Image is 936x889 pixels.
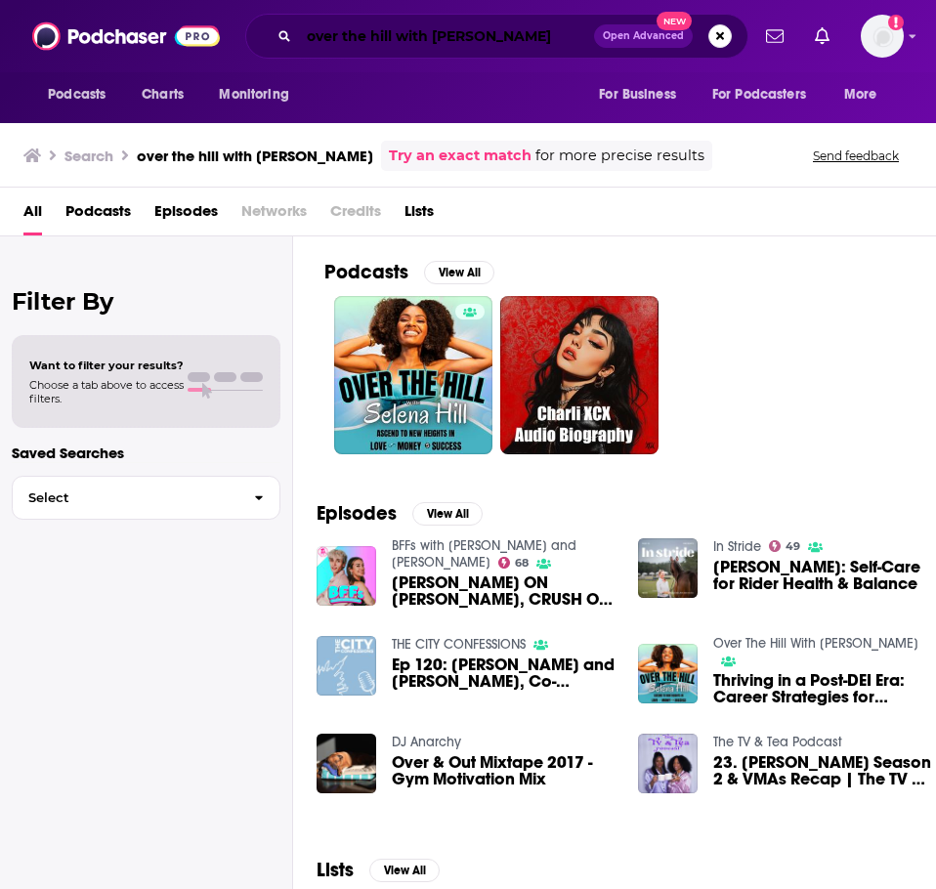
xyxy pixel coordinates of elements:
img: User Profile [861,15,904,58]
a: 49 [769,540,801,552]
span: Charts [142,81,184,108]
span: 49 [786,542,800,551]
span: Logged in as GregKubie [861,15,904,58]
button: Select [12,476,280,520]
span: Monitoring [219,81,288,108]
a: In Stride [713,538,761,555]
a: BRECKIE HILL ON LIVVY DUNNE BEEF, CRUSH ON JOSH RICHARDS, AND BIG ANNOUNCEMENT — BFFs EP. 122 [392,574,615,608]
a: The TV & Tea Podcast [713,734,842,750]
span: for more precise results [535,145,704,167]
a: Thriving in a Post-DEI Era: Career Strategies for Uncertain Times [713,672,936,705]
button: Send feedback [807,148,905,164]
h3: over the hill with [PERSON_NAME] [137,147,373,165]
img: 23. Hanna Season 2 & VMAs Recap | The TV & Tea Podcast [638,734,698,793]
span: Credits [330,195,381,235]
a: EpisodesView All [317,501,483,526]
p: Saved Searches [12,444,280,462]
span: [PERSON_NAME]: Self-Care for Rider Health & Balance [713,559,936,592]
a: ListsView All [317,858,440,882]
a: Try an exact match [389,145,532,167]
a: 23. Hanna Season 2 & VMAs Recap | The TV & Tea Podcast [713,754,936,787]
button: Show profile menu [861,15,904,58]
span: Select [13,491,238,504]
span: For Business [599,81,676,108]
img: Podchaser - Follow, Share and Rate Podcasts [32,18,220,55]
button: open menu [700,76,834,113]
button: View All [369,859,440,882]
a: Lists [404,195,434,235]
img: Thriving in a Post-DEI Era: Career Strategies for Uncertain Times [638,644,698,703]
img: Ep 120: Hilla Narov and Samantha Woolf, Co-Founders of Official Partner- Challenges and Lessons a... [317,636,376,696]
div: Search podcasts, credits, & more... [245,14,748,59]
a: Ep 120: Hilla Narov and Samantha Woolf, Co-Founders of Official Partner- Challenges and Lessons a... [392,656,615,690]
a: All [23,195,42,235]
span: Open Advanced [603,31,684,41]
span: 68 [515,559,529,568]
input: Search podcasts, credits, & more... [299,21,594,52]
button: Open AdvancedNew [594,24,693,48]
button: open menu [34,76,131,113]
a: PodcastsView All [324,260,494,284]
svg: Add a profile image [888,15,904,30]
a: Selena O’Hanlon: Self-Care for Rider Health & Balance [713,559,936,592]
button: View All [424,261,494,284]
a: DJ Anarchy [392,734,461,750]
span: More [844,81,877,108]
a: Episodes [154,195,218,235]
button: View All [412,502,483,526]
h2: Podcasts [324,260,408,284]
h2: Episodes [317,501,397,526]
span: New [657,12,692,30]
span: Want to filter your results? [29,359,184,372]
span: Podcasts [48,81,106,108]
img: Selena O’Hanlon: Self-Care for Rider Health & Balance [638,538,698,598]
a: 68 [498,557,530,569]
a: Show notifications dropdown [758,20,791,53]
h2: Filter By [12,287,280,316]
img: Over & Out Mixtape 2017 - Gym Motivation Mix [317,734,376,793]
h3: Search [64,147,113,165]
span: 23. [PERSON_NAME] Season 2 & VMAs Recap | The TV & Tea Podcast [713,754,936,787]
a: Show notifications dropdown [807,20,837,53]
span: Choose a tab above to access filters. [29,378,184,405]
h2: Lists [317,858,354,882]
a: Over & Out Mixtape 2017 - Gym Motivation Mix [392,754,615,787]
span: For Podcasters [712,81,806,108]
span: Ep 120: [PERSON_NAME] and [PERSON_NAME], Co-Founders of Official Partner- Challenges and Lessons ... [392,656,615,690]
button: open menu [585,76,701,113]
a: THE CITY CONFESSIONS [392,636,526,653]
a: Podcasts [65,195,131,235]
a: Charts [129,76,195,113]
a: BFFs with Josh Richards and Brianna Chickenfry [392,537,576,571]
a: Over The Hill With Selena Hill [713,635,918,652]
img: BRECKIE HILL ON LIVVY DUNNE BEEF, CRUSH ON JOSH RICHARDS, AND BIG ANNOUNCEMENT — BFFs EP. 122 [317,546,376,606]
span: Networks [241,195,307,235]
button: open menu [205,76,314,113]
button: open menu [830,76,902,113]
span: [PERSON_NAME] ON [PERSON_NAME], CRUSH ON [PERSON_NAME], AND [PERSON_NAME] ANNOUNCEMENT — BFFs EP.... [392,574,615,608]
